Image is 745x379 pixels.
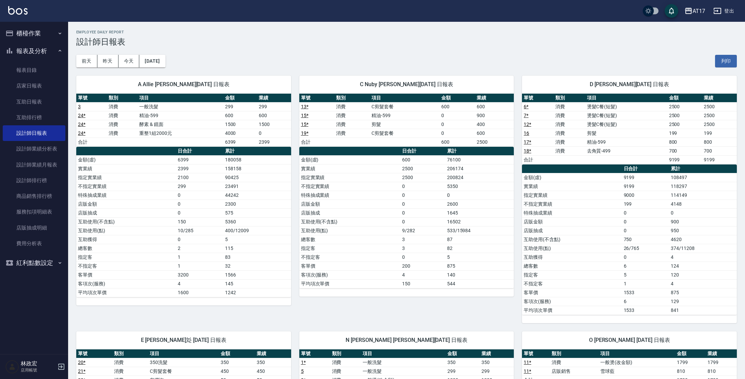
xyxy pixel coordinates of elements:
td: 不指定實業績 [299,182,401,191]
td: 600 [475,102,514,111]
a: 設計師排行榜 [3,173,65,188]
th: 日合計 [622,164,669,173]
td: 875 [669,288,736,297]
td: 9/282 [400,226,445,235]
td: 3 [400,244,445,253]
a: 設計師業績月報表 [3,157,65,173]
a: 費用分析表 [3,236,65,251]
td: 互助使用(點) [299,226,401,235]
td: 1 [176,253,223,262]
td: 206174 [445,164,514,173]
td: 0 [400,208,445,217]
td: 400/12009 [223,226,291,235]
p: 店用帳號 [21,367,56,373]
td: 3200 [176,270,223,279]
td: 374/11208 [669,244,736,253]
td: 一般燙(改金額) [599,358,675,367]
td: 158158 [223,164,291,173]
td: 總客數 [522,262,622,270]
td: 特殊抽成業績 [299,191,401,200]
td: 0 [440,129,475,138]
td: 6 [622,297,669,306]
td: 140 [445,270,514,279]
td: 互助使用(點) [522,244,622,253]
td: 互助獲得 [522,253,622,262]
button: save [665,4,678,18]
td: 800 [667,138,702,146]
td: 精油-599 [585,138,667,146]
td: 0 [176,235,223,244]
th: 金額 [667,94,702,102]
td: 1242 [223,288,291,297]
td: 115 [223,244,291,253]
table: a dense table [299,94,514,147]
th: 日合計 [400,147,445,156]
td: 5350 [445,182,514,191]
td: 一般洗髮 [138,102,223,111]
td: 6 [622,262,669,270]
td: C剪髮套餐 [370,129,440,138]
td: 店販金額 [299,200,401,208]
td: 199 [667,129,702,138]
td: 消費 [554,102,585,111]
td: 0 [400,200,445,208]
td: 575 [223,208,291,217]
th: 業績 [706,349,737,358]
button: 前天 [76,55,97,67]
td: 1645 [445,208,514,217]
td: 400 [475,120,514,129]
th: 類別 [550,349,599,358]
a: 服務扣項明細表 [3,204,65,220]
td: 600 [475,129,514,138]
td: 1 [622,279,669,288]
td: 1500 [257,120,291,129]
td: 5 [223,235,291,244]
td: 1566 [223,270,291,279]
td: 1600 [176,288,223,297]
td: 2500 [667,102,702,111]
th: 金額 [675,349,706,358]
td: 剪髮 [370,120,440,129]
td: 平均項次單價 [76,288,176,297]
td: 350 [255,358,291,367]
td: 0 [400,191,445,200]
th: 金額 [223,94,257,102]
th: 業績 [475,94,514,102]
a: 16 [524,130,529,136]
td: 合計 [76,138,107,146]
td: 消費 [554,111,585,120]
td: 120 [669,270,736,279]
td: 消費 [554,120,585,129]
td: 533/15984 [445,226,514,235]
span: E [PERSON_NAME]彣 [DATE] 日報表 [84,337,283,344]
td: 客項次(服務) [522,297,622,306]
td: 350 [480,358,514,367]
td: 0 [622,253,669,262]
td: 5360 [223,217,291,226]
td: 600 [257,111,291,120]
button: [DATE] [139,55,165,67]
td: 總客數 [299,235,401,244]
span: A Allie [PERSON_NAME][DATE] 日報表 [84,81,283,88]
th: 累計 [445,147,514,156]
td: 平均項次單價 [522,306,622,315]
th: 類別 [330,349,361,358]
td: 0 [445,191,514,200]
td: 2500 [667,120,702,129]
td: 4620 [669,235,736,244]
td: 700 [667,146,702,155]
td: 燙髮C餐(短髮) [585,111,667,120]
a: 5 [301,368,304,374]
td: 店販抽成 [76,208,176,217]
td: 9199 [667,155,702,164]
button: 今天 [118,55,140,67]
th: 業績 [255,349,291,358]
th: 項目 [585,94,667,102]
th: 單號 [299,349,330,358]
td: 9000 [622,191,669,200]
td: 燙髮C餐(短髮) [585,120,667,129]
td: 消費 [334,111,370,120]
td: 145 [223,279,291,288]
td: 3 [400,235,445,244]
td: 2500 [400,164,445,173]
